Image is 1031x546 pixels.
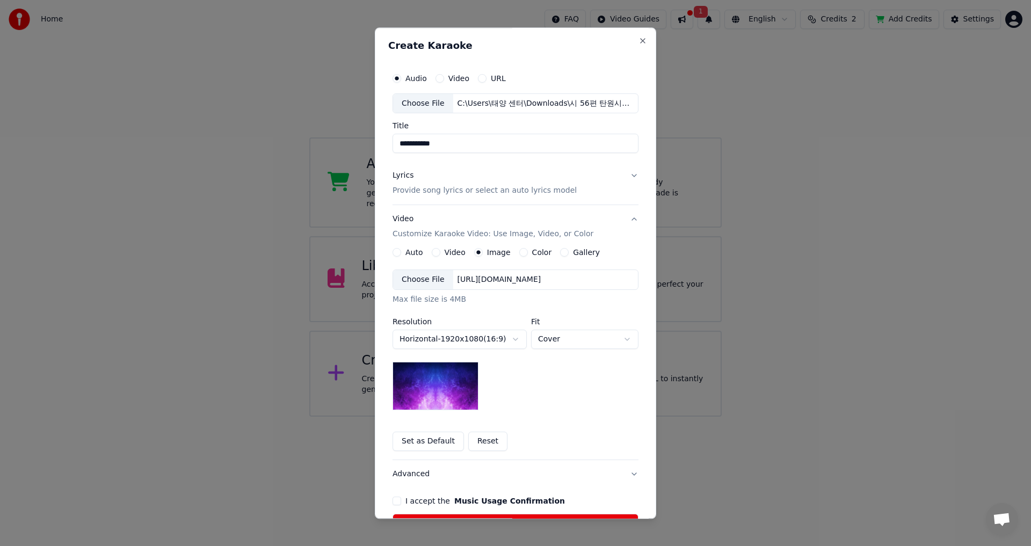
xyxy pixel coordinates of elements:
[393,229,593,240] p: Customize Karaoke Video: Use Image, Video, or Color
[393,461,638,489] button: Advanced
[393,271,453,290] div: Choose File
[453,98,636,109] div: C:\Users\태양 센터\Downloads\시 56편 탄원시최종.mp3
[468,432,507,452] button: Reset
[445,249,466,257] label: Video
[393,432,464,452] button: Set as Default
[454,498,565,505] button: I accept the
[405,498,565,505] label: I accept the
[393,295,638,305] div: Max file size is 4MB
[393,122,638,130] label: Title
[393,162,638,205] button: LyricsProvide song lyrics or select an auto lyrics model
[532,249,552,257] label: Color
[487,249,511,257] label: Image
[393,171,413,181] div: Lyrics
[393,186,577,196] p: Provide song lyrics or select an auto lyrics model
[393,94,453,113] div: Choose File
[393,249,638,460] div: VideoCustomize Karaoke Video: Use Image, Video, or Color
[393,318,527,326] label: Resolution
[573,249,600,257] label: Gallery
[405,249,423,257] label: Auto
[405,75,427,82] label: Audio
[453,275,546,286] div: [URL][DOMAIN_NAME]
[393,206,638,249] button: VideoCustomize Karaoke Video: Use Image, Video, or Color
[448,75,469,82] label: Video
[491,75,506,82] label: URL
[531,318,638,326] label: Fit
[388,41,643,50] h2: Create Karaoke
[393,214,593,240] div: Video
